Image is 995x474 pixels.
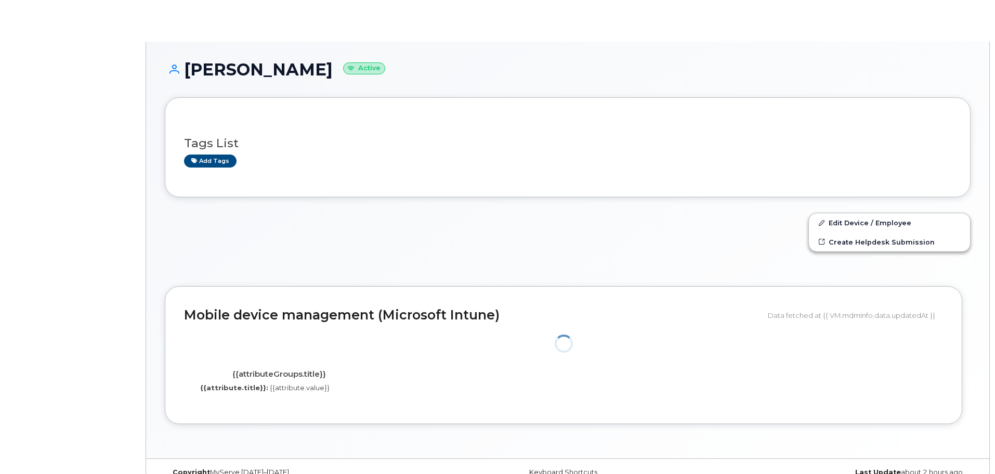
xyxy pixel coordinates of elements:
h2: Mobile device management (Microsoft Intune) [184,308,760,323]
h1: [PERSON_NAME] [165,60,971,79]
h4: {{attributeGroups.title}} [192,370,366,379]
span: {{attribute.value}} [270,383,330,392]
a: Edit Device / Employee [809,213,970,232]
h3: Tags List [184,137,951,150]
a: Add tags [184,155,237,168]
a: Create Helpdesk Submission [809,233,970,251]
label: {{attribute.title}}: [200,383,268,393]
div: Data fetched at {{ VM.mdmInfo.data.updatedAt }} [768,305,943,325]
small: Active [343,62,385,74]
